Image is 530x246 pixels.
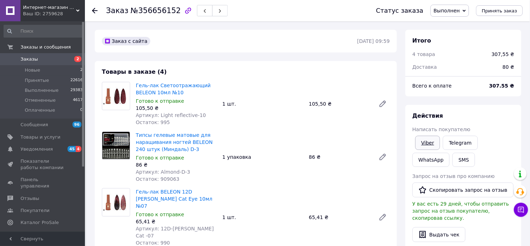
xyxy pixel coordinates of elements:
[74,56,81,62] span: 2
[92,7,98,14] div: Вернуться назад
[489,83,514,89] b: 307.55 ₴
[376,97,390,111] a: Редактировать
[136,176,179,182] span: Остаток: 909063
[21,134,61,140] span: Товары и услуги
[220,99,306,109] div: 1 шт.
[4,25,83,38] input: Поиск
[131,6,181,15] span: №356656152
[68,146,76,152] span: 45
[413,83,452,89] span: Всего к оплате
[136,119,170,125] span: Остаток: 995
[21,195,39,202] span: Отзывы
[220,212,306,222] div: 1 шт.
[25,77,49,84] span: Принятые
[23,4,76,11] span: Интернет-магазин "New Style Nails"
[136,105,217,112] div: 105,50 ₴
[21,177,65,189] span: Панель управления
[306,152,373,162] div: 86 ₴
[376,7,424,14] div: Статус заказа
[70,87,83,94] span: 29383
[413,183,514,197] button: Скопировать запрос на отзыв
[70,77,83,84] span: 22616
[21,207,50,214] span: Покупатели
[80,67,83,73] span: 2
[102,132,130,159] img: Типсы гелевые матовые для наращивания ногтей BELEON 240 штук (Миндаль) D-3
[21,146,53,152] span: Уведомления
[415,136,440,150] a: Viber
[80,107,83,113] span: 0
[136,161,217,168] div: 86 ₴
[136,218,217,225] div: 65,41 ₴
[413,201,509,221] span: У вас есть 29 дней, чтобы отправить запрос на отзыв покупателю, скопировав ссылку.
[136,240,170,246] span: Остаток: 990
[413,127,471,132] span: Написать покупателю
[136,98,184,104] span: Готово к отправке
[413,173,495,179] span: Запрос на отзыв про компанию
[23,11,85,17] div: Ваш ID: 2759628
[482,8,517,13] span: Принять заказ
[136,169,190,175] span: Артикул: Almond-D-3
[25,67,40,73] span: Новые
[136,189,213,209] a: Гель-лак BELEON 12D [PERSON_NAME] Cat Eye 10мл №07
[136,226,214,239] span: Артикул: 12D-[PERSON_NAME] Cat -07
[102,37,150,45] div: Заказ с сайта
[492,51,514,58] div: 307,55 ₴
[102,193,130,212] img: Гель-лак BELEON 12D Peacock Cat Eye 10мл №07
[376,150,390,164] a: Редактировать
[136,112,206,118] span: Артикул: Light reflective-10
[21,56,38,62] span: Заказы
[73,97,83,104] span: 4617
[21,219,59,226] span: Каталог ProSale
[76,146,81,152] span: 4
[102,87,130,105] img: Гель-лак Светоотражающий BELEON 10мл №10
[21,158,65,171] span: Показатели работы компании
[73,122,81,128] span: 96
[476,5,523,16] button: Принять заказ
[434,8,460,13] span: Выполнен
[25,107,55,113] span: Оплаченные
[136,212,184,217] span: Готово к отправке
[376,210,390,224] a: Редактировать
[306,99,373,109] div: 105,50 ₴
[413,153,450,167] a: WhatsApp
[21,44,71,50] span: Заказы и сообщения
[499,59,519,75] div: 80 ₴
[443,136,478,150] a: Telegram
[136,83,211,95] a: Гель-лак Светоотражающий BELEON 10мл №10
[106,6,128,15] span: Заказ
[413,112,443,119] span: Действия
[136,132,213,152] a: Типсы гелевые матовые для наращивания ногтей BELEON 240 штук (Миндаль) D-3
[102,68,167,75] span: Товары в заказе (4)
[413,227,466,242] button: Выдать чек
[25,97,56,104] span: Отмененные
[413,51,435,57] span: 4 товара
[413,64,437,70] span: Доставка
[25,87,59,94] span: Выполненные
[136,155,184,161] span: Готово к отправке
[514,203,528,217] button: Чат с покупателем
[220,152,306,162] div: 1 упаковка
[306,212,373,222] div: 65,41 ₴
[453,153,475,167] button: SMS
[21,122,48,128] span: Сообщения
